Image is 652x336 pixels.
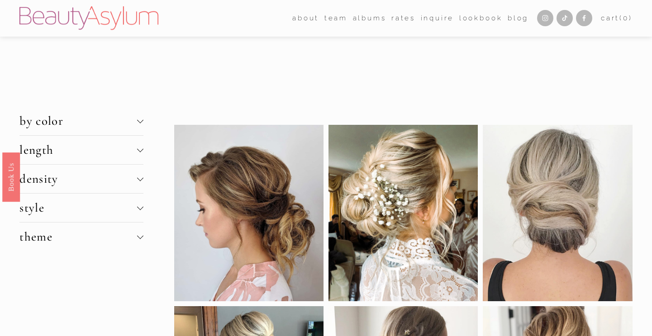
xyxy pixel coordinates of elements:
button: density [19,165,143,193]
a: Lookbook [459,11,503,25]
span: length [19,142,137,157]
a: Book Us [2,152,20,201]
span: about [292,12,319,24]
span: 0 [623,14,629,22]
a: Instagram [537,10,553,26]
a: folder dropdown [324,11,347,25]
a: 0 items in cart [601,12,633,24]
a: Inquire [421,11,454,25]
a: TikTok [557,10,573,26]
img: Beauty Asylum | Bridal Hair &amp; Makeup Charlotte &amp; Atlanta [19,6,158,30]
a: albums [353,11,386,25]
button: length [19,136,143,164]
span: ( ) [619,14,632,22]
a: Facebook [576,10,592,26]
button: style [19,194,143,222]
button: theme [19,222,143,251]
span: team [324,12,347,24]
span: theme [19,229,137,244]
a: Rates [391,11,415,25]
a: folder dropdown [292,11,319,25]
a: Blog [508,11,528,25]
button: by color [19,107,143,135]
span: by color [19,114,137,128]
span: style [19,200,137,215]
span: density [19,171,137,186]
